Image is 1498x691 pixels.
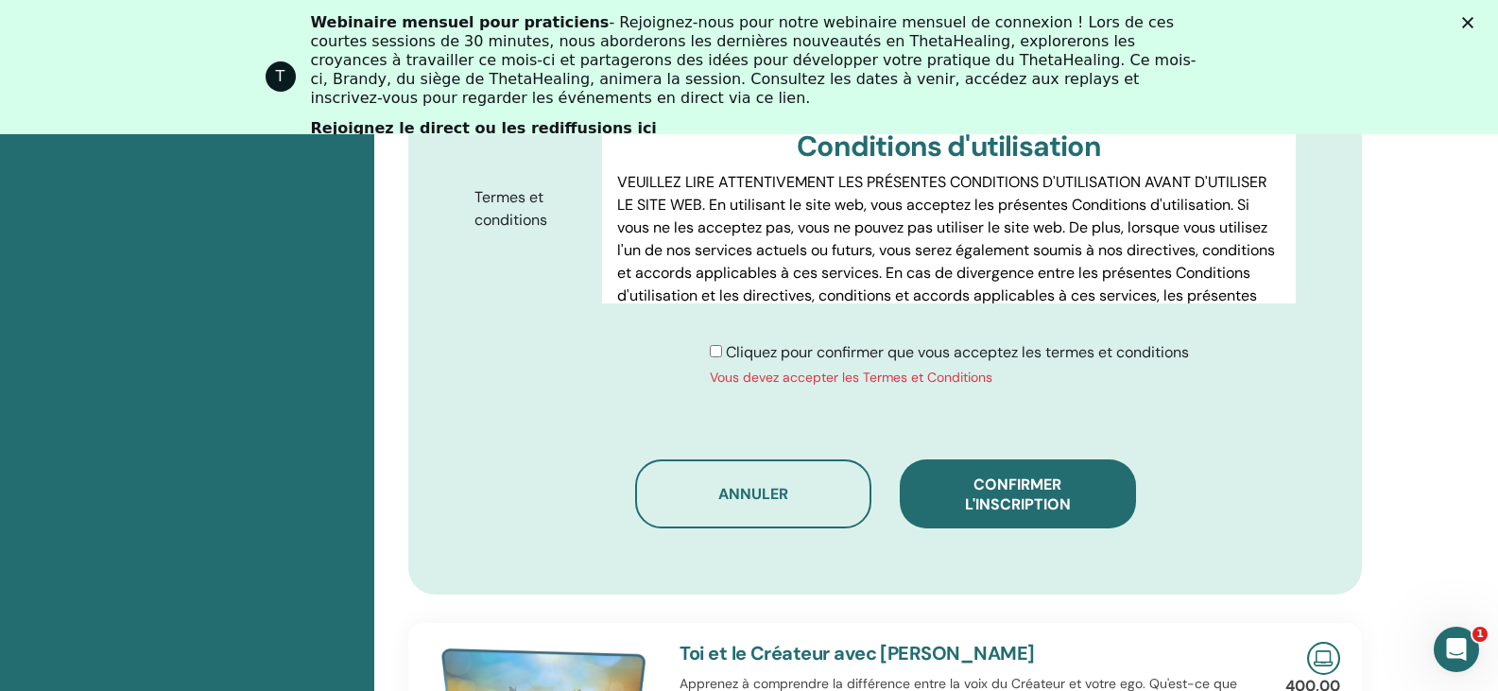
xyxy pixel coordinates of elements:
[726,342,1189,362] font: Cliquez pour confirmer que vous acceptez les termes et conditions
[635,459,871,528] button: Annuler
[266,61,296,92] div: Image de profil pour ThetaHealing
[718,484,788,504] font: Annuler
[965,475,1071,514] font: Confirmer l'inscription
[1307,642,1340,675] img: Séminaire en ligne en direct
[276,67,285,85] font: T
[1434,627,1479,672] iframe: Chat en direct par interphone
[680,641,1034,665] a: Toi et le Créateur avec [PERSON_NAME]
[311,119,657,140] a: Rejoignez le direct ou les rediffusions ici
[1476,628,1484,640] font: 1
[900,459,1136,528] button: Confirmer l'inscription
[1462,17,1481,28] div: Fermer
[710,369,992,386] font: Vous devez accepter les Termes et Conditions
[311,13,1197,107] font: - Rejoignez-nous pour notre webinaire mensuel de connexion ! Lors de ces courtes sessions de 30 m...
[311,13,610,31] font: Webinaire mensuel pour praticiens
[474,187,547,230] font: Termes et conditions
[311,119,657,137] font: Rejoignez le direct ou les rediffusions ici
[797,128,1101,164] font: Conditions d'utilisation
[617,172,1275,328] font: VEUILLEZ LIRE ATTENTIVEMENT LES PRÉSENTES CONDITIONS D'UTILISATION AVANT D'UTILISER LE SITE WEB. ...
